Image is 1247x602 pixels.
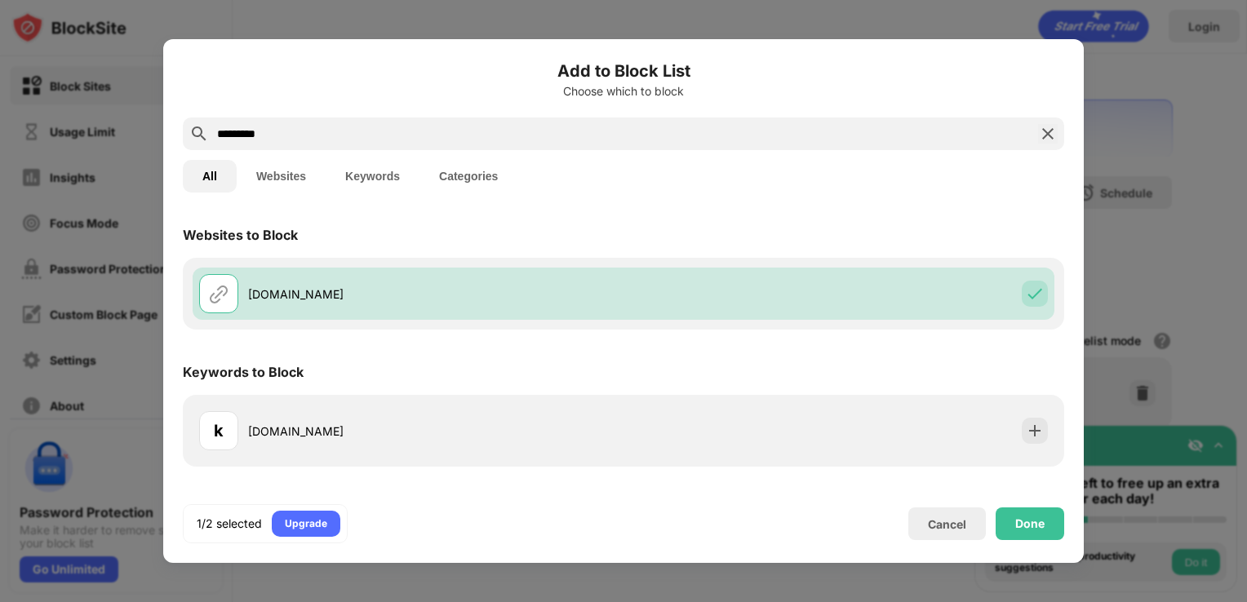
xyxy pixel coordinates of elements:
[326,160,419,193] button: Keywords
[197,516,262,532] div: 1/2 selected
[248,423,623,440] div: [DOMAIN_NAME]
[183,160,237,193] button: All
[1015,517,1045,530] div: Done
[209,284,229,303] img: url.svg
[214,418,224,443] div: k
[183,364,304,380] div: Keywords to Block
[1038,124,1058,144] img: search-close
[248,286,623,303] div: [DOMAIN_NAME]
[183,85,1064,98] div: Choose which to block
[183,227,298,243] div: Websites to Block
[285,516,327,532] div: Upgrade
[183,59,1064,83] h6: Add to Block List
[237,160,326,193] button: Websites
[928,517,966,531] div: Cancel
[419,160,517,193] button: Categories
[189,124,209,144] img: search.svg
